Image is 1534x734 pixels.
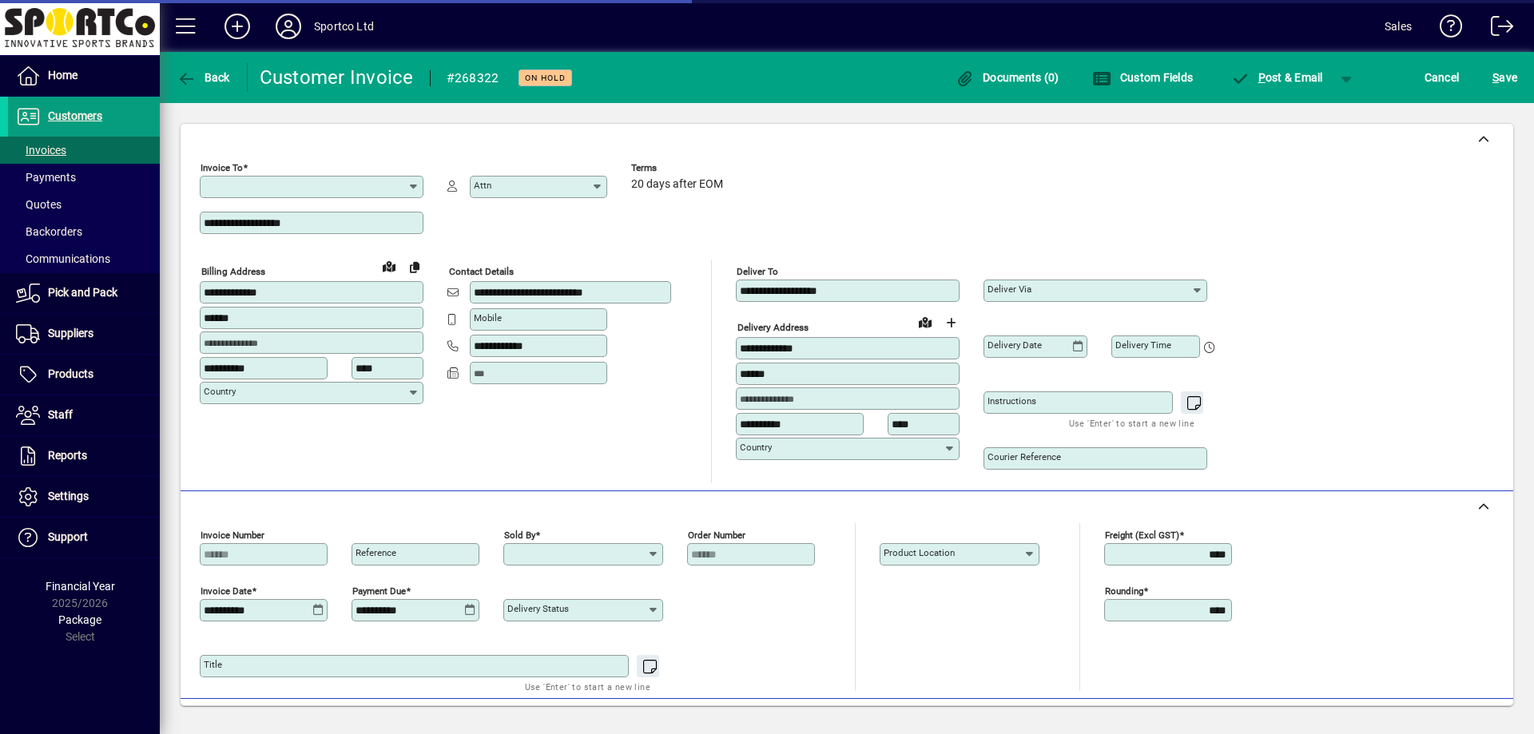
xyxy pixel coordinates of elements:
[16,252,110,265] span: Communications
[1092,71,1193,84] span: Custom Fields
[201,162,243,173] mat-label: Invoice To
[1115,339,1171,351] mat-label: Delivery time
[688,530,745,541] mat-label: Order number
[48,408,73,421] span: Staff
[48,327,93,339] span: Suppliers
[16,171,76,184] span: Payments
[1479,3,1514,55] a: Logout
[1069,414,1194,432] mat-hint: Use 'Enter' to start a new line
[8,273,160,313] a: Pick and Pack
[8,56,160,96] a: Home
[204,386,236,397] mat-label: Country
[631,178,723,191] span: 20 days after EOM
[48,449,87,462] span: Reports
[988,395,1036,407] mat-label: Instructions
[201,530,264,541] mat-label: Invoice number
[177,71,230,84] span: Back
[1088,63,1197,92] button: Custom Fields
[48,490,89,502] span: Settings
[8,137,160,164] a: Invoices
[352,585,406,597] mat-label: Payment due
[737,266,778,277] mat-label: Deliver To
[952,63,1063,92] button: Documents (0)
[938,310,964,335] button: Choose address
[8,477,160,517] a: Settings
[402,254,427,280] button: Copy to Delivery address
[8,395,160,435] a: Staff
[1258,71,1266,84] span: P
[8,191,160,218] a: Quotes
[474,180,491,191] mat-label: Attn
[48,69,77,81] span: Home
[8,518,160,557] a: Support
[46,580,115,593] span: Financial Year
[8,314,160,354] a: Suppliers
[173,63,234,92] button: Back
[8,164,160,191] a: Payments
[16,198,62,211] span: Quotes
[912,309,938,335] a: View on map
[1488,63,1521,92] button: Save
[8,355,160,395] a: Products
[263,12,314,41] button: Profile
[160,63,248,92] app-page-header-button: Back
[260,65,414,90] div: Customer Invoice
[212,12,263,41] button: Add
[884,547,955,558] mat-label: Product location
[447,65,499,91] div: #268322
[16,144,66,157] span: Invoices
[1222,63,1331,92] button: Post & Email
[507,603,569,614] mat-label: Delivery status
[8,245,160,272] a: Communications
[1428,3,1463,55] a: Knowledge Base
[1105,530,1179,541] mat-label: Freight (excl GST)
[988,451,1061,462] mat-label: Courier Reference
[314,14,374,39] div: Sportco Ltd
[1385,14,1412,39] div: Sales
[8,218,160,245] a: Backorders
[1492,71,1499,84] span: S
[740,442,772,453] mat-label: Country
[1105,585,1143,597] mat-label: Rounding
[376,253,402,279] a: View on map
[16,225,82,238] span: Backorders
[525,677,650,696] mat-hint: Use 'Enter' to start a new line
[201,585,252,597] mat-label: Invoice date
[48,109,102,122] span: Customers
[48,367,93,380] span: Products
[956,71,1059,84] span: Documents (0)
[525,73,566,83] span: On hold
[204,659,222,670] mat-label: Title
[356,547,396,558] mat-label: Reference
[474,312,502,323] mat-label: Mobile
[631,163,727,173] span: Terms
[1230,71,1323,84] span: ost & Email
[48,286,117,299] span: Pick and Pack
[58,613,101,626] span: Package
[1492,65,1517,90] span: ave
[988,284,1031,295] mat-label: Deliver via
[504,530,535,541] mat-label: Sold by
[8,436,160,476] a: Reports
[48,530,88,543] span: Support
[988,339,1042,351] mat-label: Delivery date
[1425,65,1460,90] span: Cancel
[1421,63,1464,92] button: Cancel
